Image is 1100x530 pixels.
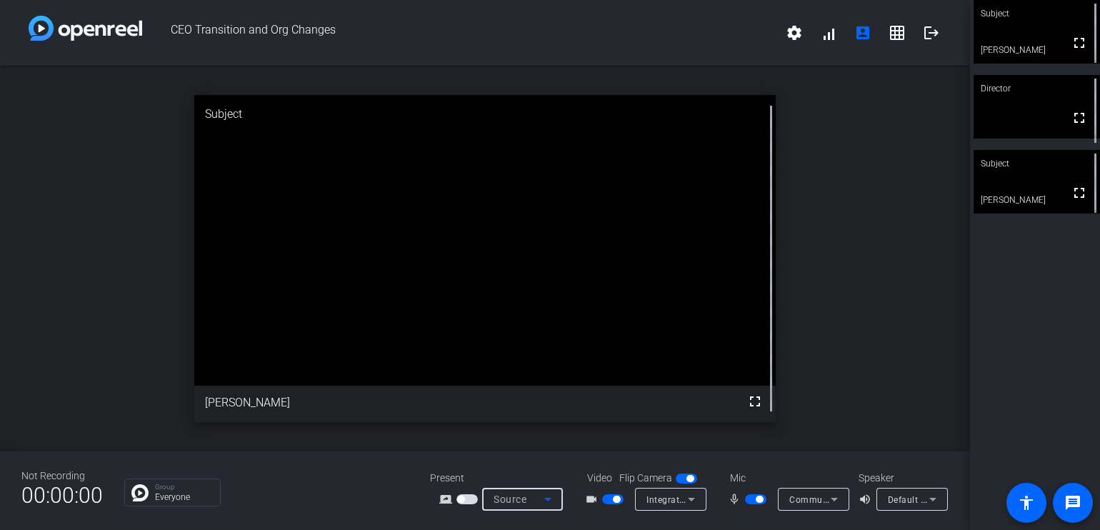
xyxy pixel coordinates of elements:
mat-icon: mic_none [728,491,745,508]
div: Subject [974,150,1100,177]
mat-icon: fullscreen [746,393,764,410]
mat-icon: logout [923,24,940,41]
span: Integrated Webcam (1bcf:28cf) [646,494,777,505]
mat-icon: account_box [854,24,871,41]
img: white-gradient.svg [29,16,142,41]
img: Chat Icon [131,484,149,501]
span: 00:00:00 [21,478,103,513]
mat-icon: fullscreen [1071,34,1088,51]
p: Group [155,484,213,491]
mat-icon: fullscreen [1071,109,1088,126]
mat-icon: settings [786,24,803,41]
span: Flip Camera [619,471,672,486]
p: Everyone [155,493,213,501]
div: Not Recording [21,469,103,484]
mat-icon: message [1064,494,1081,511]
span: CEO Transition and Org Changes [142,16,777,50]
mat-icon: grid_on [889,24,906,41]
span: Communications - Microphone Array (Realtek(R) Audio) [789,494,1021,505]
span: Default - Speakers (Realtek(R) Audio) [888,494,1042,505]
span: Video [587,471,612,486]
div: Director [974,75,1100,102]
div: Subject [194,95,776,134]
mat-icon: videocam_outline [585,491,602,508]
button: signal_cellular_alt [811,16,846,50]
span: Source [494,494,526,505]
div: Present [430,471,573,486]
mat-icon: volume_up [859,491,876,508]
mat-icon: screen_share_outline [439,491,456,508]
div: Mic [716,471,859,486]
mat-icon: fullscreen [1071,184,1088,201]
mat-icon: accessibility [1018,494,1035,511]
div: Speaker [859,471,944,486]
